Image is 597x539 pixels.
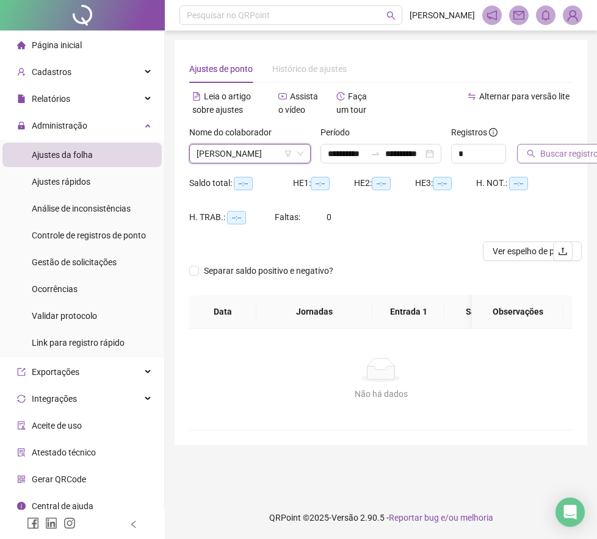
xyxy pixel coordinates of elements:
span: Gestão de solicitações [32,257,117,267]
span: notification [487,10,497,21]
span: linkedin [45,517,57,529]
div: Open Intercom Messenger [555,498,585,527]
span: Relatórios [32,94,70,104]
span: Integrações [32,394,77,404]
span: search [527,149,535,158]
span: qrcode [17,475,26,484]
th: Saída 1 [444,295,516,329]
span: left [129,520,138,529]
label: Período [320,126,358,139]
button: Ver espelho de ponto [483,241,582,261]
span: filter [284,150,292,157]
span: Reportar bug e/ou melhoria [389,513,493,523]
span: down [297,150,304,157]
span: Cadastros [32,67,71,77]
span: instagram [63,517,76,529]
span: info-circle [489,128,497,137]
div: HE 1: [293,176,354,190]
span: Exportações [32,367,79,377]
div: Saldo total: [189,176,293,190]
span: search [386,11,396,20]
div: HE 2: [354,176,415,190]
div: Não há dados [204,387,558,401]
label: Nome do colaborador [189,126,280,139]
span: Validar protocolo [32,311,97,321]
span: sync [17,394,26,403]
span: Leia o artigo sobre ajustes [192,91,251,115]
span: 0 [327,212,331,222]
span: info-circle [17,502,26,510]
span: solution [17,448,26,457]
span: Histórico de ajustes [272,64,347,74]
span: Faltas: [275,212,302,222]
span: Link para registro rápido [32,338,125,348]
span: --:-- [234,177,253,190]
span: mail [513,10,524,21]
span: Observações [482,305,554,318]
span: Faça um tour [336,91,367,115]
th: Jornadas [256,295,372,329]
span: Aceite de uso [32,421,82,430]
span: Ajustes da folha [32,150,93,160]
span: history [336,92,345,101]
img: 80778 [563,6,582,24]
span: Controle de registros de ponto [32,230,146,240]
span: Assista o vídeo [278,91,318,115]
th: Observações [472,295,563,329]
span: Ocorrências [32,284,78,294]
span: to [371,149,380,159]
span: EDNEI KAUÃ FARIA COSTA [197,145,303,163]
th: Entrada 1 [372,295,444,329]
div: H. TRAB.: [189,210,275,224]
span: Separar saldo positivo e negativo? [199,264,338,277]
span: file [17,95,26,103]
span: --:-- [227,211,246,224]
span: Ajustes rápidos [32,177,90,187]
span: Análise de inconsistências [32,204,131,213]
span: swap-right [371,149,380,159]
div: H. NOT.: [476,176,555,190]
span: Administração [32,121,87,130]
span: facebook [27,517,39,529]
span: export [17,368,26,376]
span: user-add [17,68,26,76]
span: bell [540,10,551,21]
span: --:-- [372,177,391,190]
span: file-text [192,92,201,101]
span: Versão [331,513,358,523]
span: [PERSON_NAME] [410,9,475,22]
div: HE 3: [415,176,476,190]
span: Ajustes de ponto [189,64,253,74]
span: Atestado técnico [32,448,96,457]
span: Página inicial [32,40,82,50]
span: swap [468,92,476,101]
span: Central de ajuda [32,501,93,511]
span: lock [17,121,26,130]
span: home [17,41,26,49]
span: Registros [451,126,497,139]
span: audit [17,421,26,430]
th: Data [189,295,256,329]
span: --:-- [433,177,452,190]
span: --:-- [509,177,528,190]
span: Alternar para versão lite [479,91,570,101]
span: --:-- [311,177,330,190]
span: Ver espelho de ponto [493,245,572,258]
footer: QRPoint © 2025 - 2.90.5 - [165,496,597,539]
span: youtube [278,92,287,101]
span: Gerar QRCode [32,474,86,484]
span: upload [558,246,568,256]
